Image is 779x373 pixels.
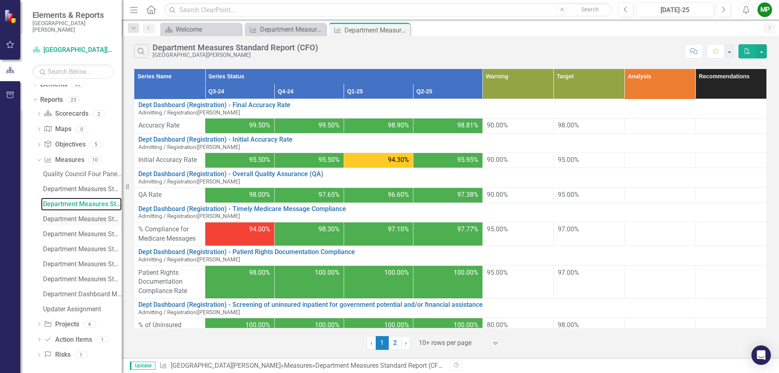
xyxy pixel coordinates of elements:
[176,24,239,34] div: Welcome
[43,306,122,313] div: Updater Assignment
[41,273,122,286] a: Department Measures Standard Report (Other)
[558,321,579,329] span: 98.00%
[487,191,508,198] span: 90.00%
[40,95,63,105] a: Reports
[384,268,409,278] span: 100.00%
[624,188,695,203] td: Double-Click to Edit
[162,24,239,34] a: Welcome
[487,321,508,329] span: 80.00%
[388,225,409,234] span: 97.10%
[71,81,84,88] div: 22
[695,265,766,299] td: Double-Click to Edit
[376,336,389,350] span: 1
[138,170,762,178] a: Dept Dashboard (Registration) - Overall Quality Assurance (QA)
[171,362,281,369] a: [GEOGRAPHIC_DATA][PERSON_NAME]
[558,225,579,233] span: 97.00%
[138,268,201,296] span: Patient Rights Documentation Compliance Rate
[138,155,201,165] span: Initial Accuracy Rate
[138,121,201,130] span: Accuracy Rate
[32,10,114,20] span: Elements & Reports
[41,243,122,256] a: Department Measures Standard Report (CMO)
[138,213,240,219] small: [PERSON_NAME]
[454,321,478,330] span: 100.00%
[695,222,766,246] td: Double-Click to Edit
[41,303,122,316] a: Updater Assignment
[43,170,122,178] div: Quality Council Four Panel Report
[636,2,714,17] button: [DATE]-25
[344,25,408,35] div: Department Measures Standard Report (CFO)
[318,225,340,234] span: 98.30%
[249,121,270,130] span: 99.50%
[43,246,122,253] div: Department Measures Standard Report (CMO)
[558,156,579,164] span: 95.00%
[41,228,122,241] a: Department Measures Standard Report (COO)
[153,52,318,58] div: [GEOGRAPHIC_DATA][PERSON_NAME]
[487,156,508,164] span: 90.00%
[138,178,196,185] span: Admitting / Registration
[487,269,508,276] span: 95.00%
[624,119,695,134] td: Double-Click to Edit
[196,213,198,219] span: |
[43,276,122,283] div: Department Measures Standard Report (Other)
[134,246,767,265] td: Double-Click to Edit Right Click for Context Menu
[624,265,695,299] td: Double-Click to Edit
[41,213,122,226] a: Department Measures Standard Report (CNO)
[138,301,762,308] a: Dept Dashboard (Registration) - Screening of uninsured inpatient for government potential and/or ...
[96,336,109,343] div: 1
[138,190,201,200] span: QA Rate
[249,268,270,278] span: 98.00%
[196,256,198,263] span: |
[138,257,240,263] small: [PERSON_NAME]
[41,198,122,211] a: Department Measures Standard Report (CFO)
[245,321,270,330] span: 100.00%
[75,351,88,358] div: 1
[134,299,767,318] td: Double-Click to Edit Right Click for Context Menu
[558,121,579,129] span: 98.00%
[570,4,610,15] button: Search
[757,2,772,17] button: MP
[32,65,114,79] input: Search Below...
[315,362,445,369] div: Department Measures Standard Report (CFO)
[138,309,240,315] small: [PERSON_NAME]
[457,190,478,200] span: 97.38%
[624,318,695,342] td: Double-Click to Edit
[4,9,18,23] img: ClearPoint Strategy
[558,191,579,198] span: 95.00%
[41,258,122,271] a: Department Measures Standard Report (CHRO)
[457,121,478,130] span: 98.81%
[32,45,114,55] a: [GEOGRAPHIC_DATA][PERSON_NAME]
[695,318,766,342] td: Double-Click to Edit
[134,203,767,222] td: Double-Click to Edit Right Click for Context Menu
[388,190,409,200] span: 96.60%
[639,5,711,15] div: [DATE]-25
[153,43,318,52] div: Department Measures Standard Report (CFO)
[83,321,96,328] div: 4
[44,350,70,360] a: Risks
[138,136,762,143] a: Dept Dashboard (Registration) - Initial Accuracy Rate
[405,339,407,347] span: ›
[196,309,198,315] span: |
[43,231,122,238] div: Department Measures Standard Report (COO)
[384,321,409,330] span: 100.00%
[138,321,201,339] span: % of Uninsured Inpatients Screened
[751,345,771,365] div: Open Intercom Messenger
[88,157,101,164] div: 10
[138,144,196,150] span: Admitting / Registration
[247,24,324,34] a: Department Measures Standard Report
[138,213,196,219] span: Admitting / Registration
[624,222,695,246] td: Double-Click to Edit
[388,155,409,165] span: 94.30%
[389,336,402,350] a: 2
[249,155,270,165] span: 95.50%
[695,188,766,203] td: Double-Click to Edit
[315,268,340,278] span: 100.00%
[93,110,105,117] div: 2
[90,141,103,148] div: 5
[370,339,372,347] span: ‹
[75,126,88,133] div: 0
[41,168,122,181] a: Quality Council Four Panel Report
[138,110,240,116] small: [PERSON_NAME]
[487,225,508,233] span: 95.00%
[41,183,122,196] a: Department Measures Standard Report
[695,119,766,134] td: Double-Click to Edit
